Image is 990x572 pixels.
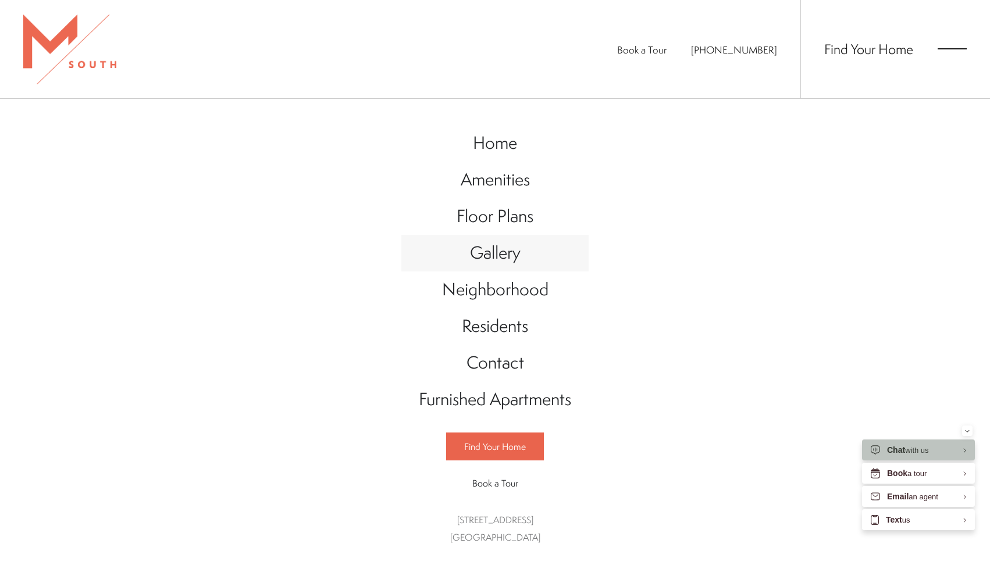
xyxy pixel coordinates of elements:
[470,241,521,264] span: Gallery
[442,277,549,301] span: Neighborhood
[450,513,540,544] a: Get Directions to 5110 South Manhattan Avenue Tampa, FL 33611
[23,15,116,84] img: MSouth
[401,381,589,418] a: Go to Furnished Apartments (opens in a new tab)
[457,204,533,228] span: Floor Plans
[401,125,589,162] a: Go to Home
[472,477,518,489] span: Book a Tour
[691,43,777,56] a: Call Us at 813-570-8014
[446,432,544,460] a: Find Your Home
[462,314,528,338] span: Residents
[401,271,589,308] a: Go to Neighborhood
[401,345,589,381] a: Go to Contact
[466,351,524,374] span: Contact
[473,131,517,155] span: Home
[401,162,589,198] a: Go to Amenities
[617,43,667,56] a: Book a Tour
[824,40,913,58] a: Find Your Home
[401,235,589,271] a: Go to Gallery
[446,470,544,496] a: Book a Tour
[461,167,530,191] span: Amenities
[464,440,526,453] span: Find Your Home
[401,113,589,558] div: Main
[691,43,777,56] span: [PHONE_NUMBER]
[938,44,967,54] button: Open Menu
[401,198,589,235] a: Go to Floor Plans
[401,308,589,345] a: Go to Residents
[419,387,571,411] span: Furnished Apartments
